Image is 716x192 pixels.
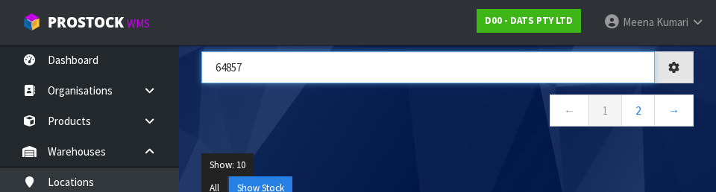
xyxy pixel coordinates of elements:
[623,15,654,29] span: Meena
[588,95,622,127] a: 1
[127,16,150,31] small: WMS
[201,153,254,177] button: Show: 10
[621,95,655,127] a: 2
[201,51,655,83] input: Search inventories
[201,95,694,131] nav: Page navigation
[550,95,589,127] a: ←
[485,14,573,27] strong: D00 - DATS PTY LTD
[656,15,688,29] span: Kumari
[477,9,581,33] a: D00 - DATS PTY LTD
[22,13,41,31] img: cube-alt.png
[654,95,694,127] a: →
[48,13,124,32] span: ProStock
